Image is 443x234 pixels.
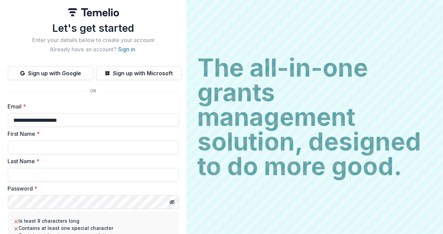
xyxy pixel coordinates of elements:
[8,102,175,110] label: Email
[13,217,173,224] li: Is least 8 characters long
[8,22,179,34] h1: Let's get started
[8,157,175,165] label: Last Name
[8,184,175,193] label: Password
[68,8,119,16] img: Temelio
[8,37,179,43] h2: Enter your details below to create your account
[8,66,93,80] button: Sign up with Google
[8,130,175,138] label: First Name
[13,224,173,232] li: Contains at least one special character
[167,197,178,208] button: Toggle password visibility
[118,46,135,53] a: Sign in
[8,46,179,53] h2: Already have an account? .
[96,66,182,80] button: Sign up with Microsoft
